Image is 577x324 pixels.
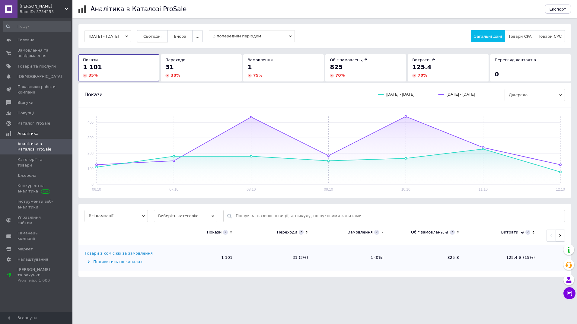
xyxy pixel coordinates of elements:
[143,34,162,39] span: Сьогодні
[171,73,180,78] span: 38 %
[465,245,541,271] td: 125.4 ₴ (15%)
[495,71,499,78] span: 0
[18,199,56,210] span: Інструменти веб-аналітики
[314,245,390,271] td: 1 (0%)
[18,48,56,59] span: Замовлення та повідомлення
[248,58,273,62] span: Замовлення
[169,187,178,192] text: 07.10
[209,30,295,42] span: З попереднім періодом
[83,58,98,62] span: Покази
[471,30,505,42] button: Загальні дані
[18,183,56,194] span: Конкурентна аналітика
[84,210,148,222] span: Всі кампанії
[192,30,202,42] button: ...
[505,30,535,42] button: Товари CPA
[88,167,94,171] text: 100
[18,84,56,95] span: Показники роботи компанії
[330,58,367,62] span: Обіг замовлень, ₴
[418,73,427,78] span: 70 %
[474,34,502,39] span: Загальні дані
[18,100,33,105] span: Відгуки
[18,257,48,262] span: Налаштування
[390,245,465,271] td: 825 ₴
[165,63,174,71] span: 31
[412,63,431,71] span: 125.4
[3,21,71,32] input: Пошук
[238,245,314,271] td: 31 (3%)
[236,210,562,222] input: Пошук за назвою позиції, артикулу, пошуковими запитами
[348,230,373,235] div: Замовлення
[91,182,94,186] text: 0
[207,230,222,235] div: Покази
[479,187,488,192] text: 11.10
[18,215,56,226] span: Управління сайтом
[137,30,168,42] button: Сьогодні
[91,5,186,13] h1: Аналітика в Каталозі ProSale
[18,131,38,136] span: Аналітика
[84,30,131,42] button: [DATE] - [DATE]
[324,187,333,192] text: 09.10
[167,30,193,42] button: Вчора
[556,187,565,192] text: 12.10
[84,251,153,256] div: Товари з комісією за замовлення
[18,64,56,69] span: Товари та послуги
[88,136,94,140] text: 300
[401,187,410,192] text: 10.10
[174,34,186,39] span: Вчора
[411,230,448,235] div: Обіг замовлень, ₴
[563,287,575,299] button: Чат з покупцем
[18,74,62,79] span: [DEMOGRAPHIC_DATA]
[18,110,34,116] span: Покупці
[330,63,343,71] span: 825
[92,187,101,192] text: 06.10
[154,210,217,222] span: Виберіть категорію
[88,151,94,155] text: 200
[412,58,435,62] span: Витрати, ₴
[88,73,98,78] span: 35 %
[163,245,238,271] td: 1 101
[18,157,56,168] span: Категорії та товари
[84,91,103,98] span: Покази
[545,5,571,14] button: Експорт
[18,230,56,241] span: Гаманець компанії
[83,63,102,71] span: 1 101
[18,37,34,43] span: Головна
[196,34,199,39] span: ...
[18,141,56,152] span: Аналітика в Каталозі ProSale
[18,278,56,283] div: Prom мікс 1 000
[535,30,565,42] button: Товари CPC
[165,58,186,62] span: Переходи
[18,267,56,284] span: [PERSON_NAME] та рахунки
[505,89,565,101] span: Джерела
[20,4,65,9] span: Nesta
[550,7,566,11] span: Експорт
[495,58,536,62] span: Перегляд контактів
[501,230,524,235] div: Витрати, ₴
[88,120,94,125] text: 400
[18,173,36,178] span: Джерела
[18,121,50,126] span: Каталог ProSale
[248,63,252,71] span: 1
[335,73,345,78] span: 70 %
[508,34,531,39] span: Товари CPA
[538,34,562,39] span: Товари CPC
[84,259,161,265] div: Подивитись по каналах
[20,9,72,14] div: Ваш ID: 3754253
[18,246,33,252] span: Маркет
[247,187,256,192] text: 08.10
[253,73,263,78] span: 75 %
[277,230,297,235] div: Переходи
